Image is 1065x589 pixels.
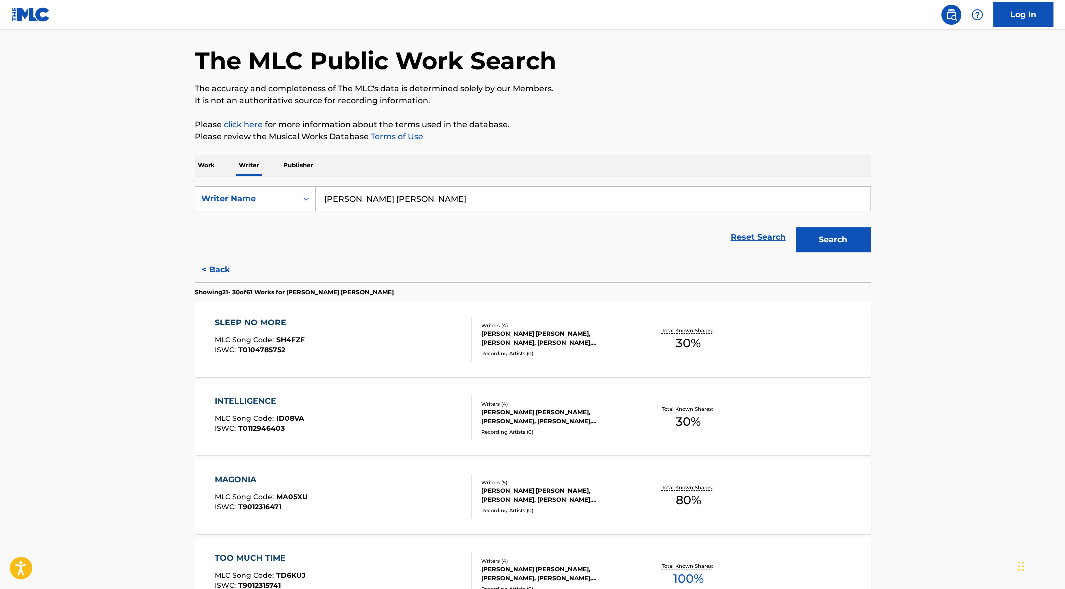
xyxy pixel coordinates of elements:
span: ISWC : [215,502,238,511]
form: Search Form [195,186,871,257]
a: SLEEP NO MOREMLC Song Code:SH4FZFISWC:T0104785752Writers (4)[PERSON_NAME] [PERSON_NAME], [PERSON_... [195,302,871,377]
span: MA05XU [276,492,308,501]
div: Writers ( 5 ) [481,479,632,486]
img: search [945,9,957,21]
a: MAGONIAMLC Song Code:MA05XUISWC:T9012316471Writers (5)[PERSON_NAME] [PERSON_NAME], [PERSON_NAME],... [195,459,871,534]
p: Publisher [280,155,316,176]
span: ISWC : [215,345,238,354]
div: [PERSON_NAME] [PERSON_NAME], [PERSON_NAME], [PERSON_NAME], [PERSON_NAME], [PERSON_NAME] [481,486,632,504]
p: Total Known Shares: [662,327,715,334]
button: Search [796,227,871,252]
span: MLC Song Code : [215,492,276,501]
div: Recording Artists ( 0 ) [481,428,632,436]
p: Writer [236,155,262,176]
p: Total Known Shares: [662,405,715,413]
span: T0112946403 [238,424,285,433]
img: MLC Logo [12,7,50,22]
img: help [971,9,983,21]
span: 80 % [676,491,701,509]
p: Work [195,155,218,176]
span: 30 % [676,334,701,352]
div: [PERSON_NAME] [PERSON_NAME], [PERSON_NAME], [PERSON_NAME], [PERSON_NAME] [481,329,632,347]
div: MAGONIA [215,474,308,486]
div: Help [967,5,987,25]
p: The accuracy and completeness of The MLC's data is determined solely by our Members. [195,83,871,95]
p: It is not an authoritative source for recording information. [195,95,871,107]
div: Writers ( 4 ) [481,322,632,329]
span: MLC Song Code : [215,414,276,423]
span: ID08VA [276,414,304,423]
div: Writer Name [201,193,291,205]
h1: The MLC Public Work Search [195,46,556,76]
span: T9012316471 [238,502,281,511]
p: Showing 21 - 30 of 61 Works for [PERSON_NAME] [PERSON_NAME] [195,288,394,297]
div: Recording Artists ( 0 ) [481,350,632,357]
p: Total Known Shares: [662,562,715,570]
p: Total Known Shares: [662,484,715,491]
div: Drag [1018,551,1024,581]
div: SLEEP NO MORE [215,317,305,329]
span: 30 % [676,413,701,431]
a: Terms of Use [369,132,423,141]
div: Writers ( 4 ) [481,557,632,565]
a: Reset Search [726,226,791,248]
div: Recording Artists ( 0 ) [481,507,632,514]
button: < Back [195,257,255,282]
a: INTELLIGENCEMLC Song Code:ID08VAISWC:T0112946403Writers (4)[PERSON_NAME] [PERSON_NAME], [PERSON_N... [195,380,871,455]
span: MLC Song Code : [215,335,276,344]
a: Log In [993,2,1053,27]
span: 100 % [673,570,704,588]
span: MLC Song Code : [215,571,276,580]
p: Please review the Musical Works Database [195,131,871,143]
div: Writers ( 4 ) [481,400,632,408]
div: INTELLIGENCE [215,395,304,407]
span: SH4FZF [276,335,305,344]
a: Public Search [941,5,961,25]
div: [PERSON_NAME] [PERSON_NAME], [PERSON_NAME], [PERSON_NAME], [PERSON_NAME] [481,408,632,426]
span: T0104785752 [238,345,285,354]
span: TD6KUJ [276,571,306,580]
iframe: Chat Widget [1015,541,1065,589]
a: click here [224,120,263,129]
p: Please for more information about the terms used in the database. [195,119,871,131]
div: [PERSON_NAME] [PERSON_NAME], [PERSON_NAME], [PERSON_NAME], [PERSON_NAME] [481,565,632,583]
div: TOO MUCH TIME [215,552,306,564]
span: ISWC : [215,424,238,433]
